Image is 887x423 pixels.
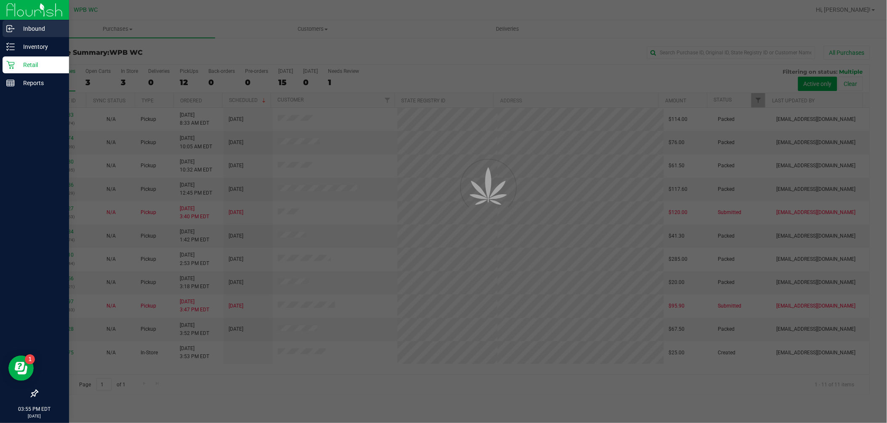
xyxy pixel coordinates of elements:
[15,42,65,52] p: Inventory
[6,79,15,87] inline-svg: Reports
[15,24,65,34] p: Inbound
[4,413,65,419] p: [DATE]
[6,43,15,51] inline-svg: Inventory
[6,61,15,69] inline-svg: Retail
[8,356,34,381] iframe: Resource center
[25,354,35,364] iframe: Resource center unread badge
[15,78,65,88] p: Reports
[6,24,15,33] inline-svg: Inbound
[15,60,65,70] p: Retail
[4,405,65,413] p: 03:55 PM EDT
